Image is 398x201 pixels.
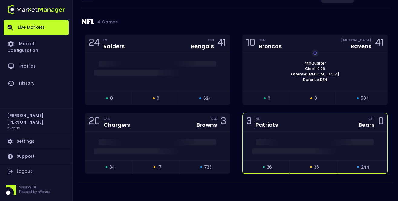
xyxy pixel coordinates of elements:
div: 24 [89,38,100,49]
div: CIN [208,38,214,42]
div: LAC [104,116,130,121]
div: NFL [82,9,391,35]
a: Support [4,149,69,164]
div: Version 1.31Powered by nVenue [4,185,69,195]
div: Bengals [191,43,214,50]
span: 34 [109,164,115,170]
div: Patriots [256,121,278,128]
span: 36 [267,164,272,170]
div: NE [256,116,278,121]
div: 41 [375,38,384,49]
span: 36 [314,164,319,170]
div: Bears [359,121,374,128]
div: CHI [368,116,374,121]
div: DEN [259,38,282,42]
div: 10 [246,38,255,49]
span: 244 [361,164,370,170]
img: replayImg [313,51,318,55]
div: Browns [197,121,217,128]
div: 20 [89,117,100,128]
span: 0 [314,95,317,102]
a: Settings [4,134,69,149]
div: 0 [378,117,384,128]
span: 504 [361,95,369,102]
div: LV [103,38,125,42]
div: Chargers [104,121,130,128]
div: Broncos [259,43,282,50]
a: Market Configuration [4,35,69,58]
div: 41 [217,38,226,49]
a: Logout [4,164,69,179]
span: Offense: [MEDICAL_DATA] [289,72,341,77]
div: 3 [220,117,226,128]
h3: nVenue [7,126,20,130]
span: 4th Quarter [302,61,328,66]
span: 4 Games [94,19,118,24]
span: Defense: DEN [301,77,329,82]
a: Live Markets [4,20,69,35]
a: Profiles [4,58,69,75]
p: Version 1.31 [19,185,50,189]
img: logo [7,5,65,14]
div: Raiders [103,43,125,50]
span: 0 [157,95,159,102]
span: Clock : 0:28 [303,66,327,72]
div: CLE [211,116,217,121]
h2: [PERSON_NAME] [PERSON_NAME] [7,112,65,126]
span: 733 [204,164,212,170]
div: [MEDICAL_DATA] [341,38,371,42]
span: 0 [268,95,270,102]
a: History [4,75,69,92]
div: Ravens [351,43,371,50]
span: 0 [110,95,113,102]
span: 17 [158,164,161,170]
span: 624 [203,95,211,102]
p: Powered by nVenue [19,189,50,194]
div: 3 [246,117,252,128]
